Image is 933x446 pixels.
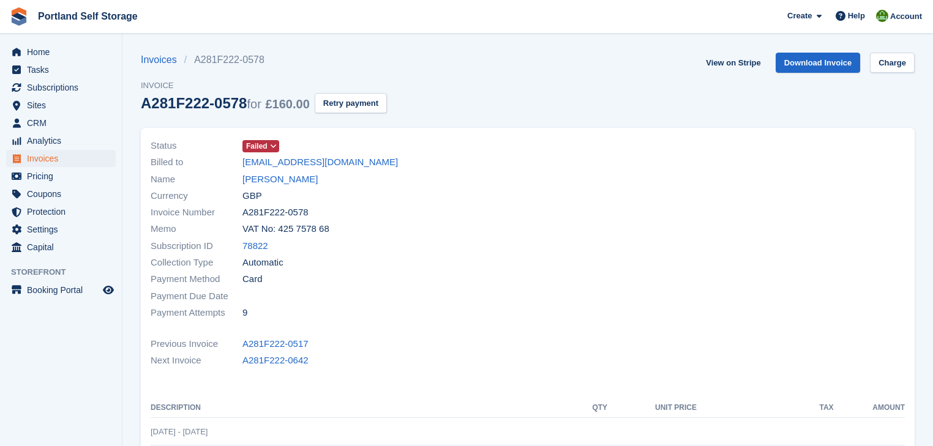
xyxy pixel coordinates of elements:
[315,93,387,113] button: Retry payment
[101,283,116,297] a: Preview store
[151,256,242,270] span: Collection Type
[141,80,387,92] span: Invoice
[242,139,279,153] a: Failed
[151,398,575,418] th: Description
[27,239,100,256] span: Capital
[151,139,242,153] span: Status
[27,61,100,78] span: Tasks
[151,206,242,220] span: Invoice Number
[27,97,100,114] span: Sites
[27,79,100,96] span: Subscriptions
[6,203,116,220] a: menu
[151,337,242,351] span: Previous Invoice
[242,222,329,236] span: VAT No: 425 7578 68
[11,266,122,278] span: Storefront
[6,185,116,203] a: menu
[27,203,100,220] span: Protection
[701,53,765,73] a: View on Stripe
[6,168,116,185] a: menu
[6,221,116,238] a: menu
[141,53,387,67] nav: breadcrumbs
[6,79,116,96] a: menu
[151,306,242,320] span: Payment Attempts
[575,398,607,418] th: QTY
[6,132,116,149] a: menu
[27,168,100,185] span: Pricing
[247,97,261,111] span: for
[265,97,309,111] span: £160.00
[151,239,242,253] span: Subscription ID
[890,10,922,23] span: Account
[876,10,888,22] img: Sue Wolfendale
[834,398,905,418] th: Amount
[151,354,242,368] span: Next Invoice
[10,7,28,26] img: stora-icon-8386f47178a22dfd0bd8f6a31ec36ba5ce8667c1dd55bd0f319d3a0aa187defe.svg
[27,114,100,132] span: CRM
[242,189,262,203] span: GBP
[6,114,116,132] a: menu
[697,398,834,418] th: Tax
[242,306,247,320] span: 9
[242,256,283,270] span: Automatic
[6,150,116,167] a: menu
[151,272,242,286] span: Payment Method
[27,281,100,299] span: Booking Portal
[870,53,915,73] a: Charge
[246,141,268,152] span: Failed
[6,61,116,78] a: menu
[242,155,398,169] a: [EMAIL_ADDRESS][DOMAIN_NAME]
[27,221,100,238] span: Settings
[6,43,116,61] a: menu
[242,272,263,286] span: Card
[27,43,100,61] span: Home
[151,427,208,436] span: [DATE] - [DATE]
[33,6,143,26] a: Portland Self Storage
[27,132,100,149] span: Analytics
[242,239,268,253] a: 78822
[776,53,861,73] a: Download Invoice
[151,155,242,169] span: Billed to
[151,173,242,187] span: Name
[141,95,310,111] div: A281F222-0578
[27,150,100,167] span: Invoices
[607,398,697,418] th: Unit Price
[151,289,242,303] span: Payment Due Date
[242,173,318,187] a: [PERSON_NAME]
[242,206,309,220] span: A281F222-0578
[787,10,812,22] span: Create
[151,189,242,203] span: Currency
[6,239,116,256] a: menu
[242,337,309,351] a: A281F222-0517
[242,354,309,368] a: A281F222-0642
[141,53,184,67] a: Invoices
[848,10,865,22] span: Help
[27,185,100,203] span: Coupons
[151,222,242,236] span: Memo
[6,97,116,114] a: menu
[6,281,116,299] a: menu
